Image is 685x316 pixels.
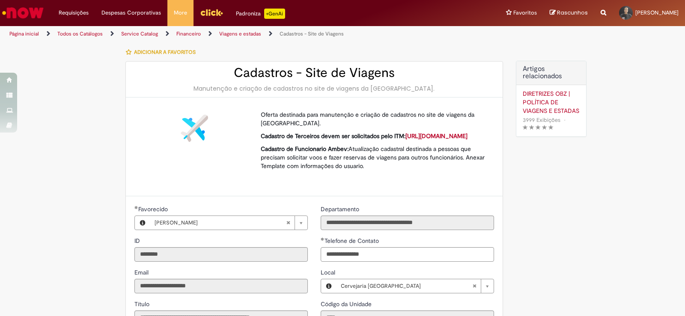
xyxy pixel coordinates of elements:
strong: Cadastro de Funcionario Ambev: [261,145,348,153]
input: Email [134,279,308,293]
a: [PERSON_NAME]Limpar campo Favorecido [150,216,307,230]
button: Local, Visualizar este registro Cervejaria Rio de Janeiro [321,279,337,293]
span: Somente leitura - Título [134,300,151,308]
a: Cadastros - Site de Viagens [280,30,344,37]
img: ServiceNow [1,4,45,21]
a: DIRETRIZES OBZ | POLÍTICA DE VIAGENS E ESTADAS [523,89,580,115]
abbr: Limpar campo Favorecido [282,216,295,230]
div: Padroniza [236,9,285,19]
label: Somente leitura - ID [134,236,142,245]
span: Favoritos [513,9,537,17]
span: [PERSON_NAME] [635,9,679,16]
span: Obrigatório Preenchido [134,206,138,209]
input: Telefone de Contato [321,247,494,262]
span: Adicionar a Favoritos [134,49,196,56]
span: More [174,9,187,17]
span: Somente leitura - Email [134,269,150,276]
span: • [562,114,567,126]
h3: Artigos relacionados [523,65,580,80]
label: Somente leitura - Código da Unidade [321,300,373,308]
img: Cadastros - Site de Viagens [181,115,208,142]
ul: Trilhas de página [6,26,450,42]
span: Local [321,269,337,276]
strong: Cadastro de Terceiros devem ser solicitados pelo ITM: [261,132,468,140]
span: Rascunhos [557,9,588,17]
img: click_logo_yellow_360x200.png [200,6,223,19]
a: Financeiro [176,30,201,37]
label: Somente leitura - Departamento [321,205,361,213]
button: Adicionar a Favoritos [125,43,200,61]
span: Requisições [59,9,89,17]
a: Cervejaria [GEOGRAPHIC_DATA]Limpar campo Local [337,279,494,293]
a: Viagens e estadas [219,30,261,37]
label: Somente leitura - Título [134,300,151,308]
h2: Cadastros - Site de Viagens [134,66,494,80]
div: Manutenção e criação de cadastros no site de viagens da [GEOGRAPHIC_DATA]. [134,84,494,93]
span: Despesas Corporativas [101,9,161,17]
p: Atualização cadastral destinada a pessoas que precisam solicitar voos e fazer reservas de viagens... [261,145,488,170]
span: Necessários - Favorecido [138,205,170,213]
label: Somente leitura - Email [134,268,150,277]
span: Obrigatório Preenchido [321,237,325,241]
p: +GenAi [264,9,285,19]
span: Somente leitura - Departamento [321,205,361,213]
input: Departamento [321,216,494,230]
abbr: Limpar campo Local [468,279,481,293]
span: 3999 Exibições [523,116,560,124]
a: Rascunhos [550,9,588,17]
span: Somente leitura - Código da Unidade [321,300,373,308]
p: Oferta destinada para manutenção e criação de cadastros no site de viagens da [GEOGRAPHIC_DATA]. [261,110,488,127]
a: Página inicial [9,30,39,37]
span: [PERSON_NAME] [155,216,286,230]
span: Telefone de Contato [325,237,381,245]
a: Service Catalog [121,30,158,37]
button: Favorecido, Visualizar este registro Gabriel Ramos Ferreira Medeiros [135,216,150,230]
span: Cervejaria [GEOGRAPHIC_DATA] [341,279,472,293]
input: ID [134,247,308,262]
a: Todos os Catálogos [57,30,103,37]
a: [URL][DOMAIN_NAME] [405,132,468,140]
